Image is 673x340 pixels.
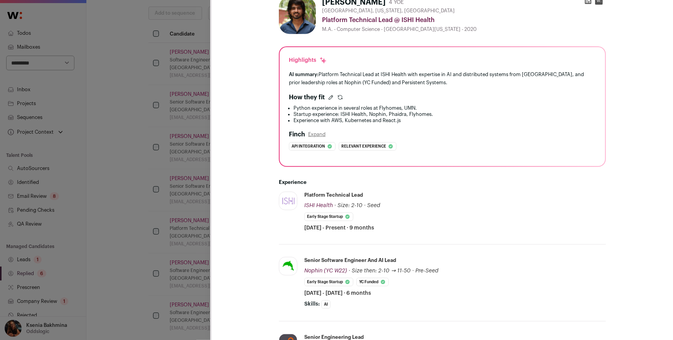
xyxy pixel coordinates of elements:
[289,70,596,87] div: Platform Technical Lead at ISHI Health with expertise in AI and distributed systems from [GEOGRAP...
[289,72,319,77] span: AI summary:
[322,15,606,25] div: Platform Technical Lead @ ISHI Health
[356,278,389,286] li: YC Funded
[367,203,380,208] span: Seed
[304,224,374,232] span: [DATE] - Present · 9 months
[304,300,320,308] span: Skills:
[289,93,325,102] h2: How they fit
[412,267,414,275] span: ·
[293,117,596,124] li: Experience with AWS, Kubernetes and React.js
[304,192,363,199] div: Platform Technical Lead
[304,203,333,208] span: ISHI Health
[334,203,363,208] span: · Size: 2-10
[304,257,396,264] div: Senior Software Engineer and AI Lead
[349,268,411,274] span: · Size then: 2-10 → 11-50
[304,278,353,286] li: Early Stage Startup
[322,8,455,14] span: [GEOGRAPHIC_DATA], [US_STATE], [GEOGRAPHIC_DATA]
[289,56,327,64] div: Highlights
[289,130,305,139] h2: Finch
[293,111,596,117] li: Startup experience: ISHI Health, Nophin, Phaidra, Flyhomes.
[322,26,606,32] div: M.A. - Computer Science - [GEOGRAPHIC_DATA][US_STATE] - 2020
[292,143,325,150] span: Api integration
[308,131,326,138] button: Expand
[304,289,371,297] span: [DATE] - [DATE] · 6 months
[341,143,386,150] span: Relevant experience
[321,300,331,309] li: AI
[279,257,297,275] img: 789ea2b41a61a3786e6423fdf6b9f18e78bf5cd65c0f607a4d2c5cf241516eee.png
[304,268,347,274] span: Nophin (YC W22)
[415,268,439,274] span: Pre-Seed
[304,212,353,221] li: Early Stage Startup
[279,179,606,185] h2: Experience
[279,195,297,207] img: 32e8d501d6a5e2ef4dadf6fa1d4640e71e4ba062a50668f409ac6a306294523c.jpg
[364,202,366,209] span: ·
[293,105,596,111] li: Python experience in several roles at Flyhomes, UMN.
